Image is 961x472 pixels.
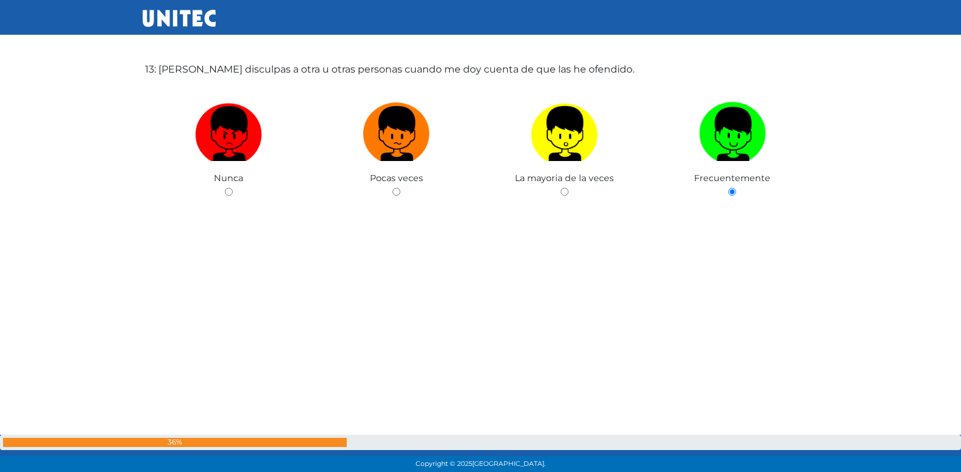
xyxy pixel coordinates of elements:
div: 36% [3,438,347,447]
span: Pocas veces [370,173,423,184]
span: [GEOGRAPHIC_DATA]. [472,460,545,468]
img: UNITEC [143,10,216,27]
img: Frecuentemente [699,98,766,162]
label: 13: [PERSON_NAME] disculpas a otra u otras personas cuando me doy cuenta de que las he ofendido. [145,62,634,77]
span: La mayoria de la veces [515,173,614,184]
img: Pocas veces [363,98,430,162]
span: Nunca [214,173,243,184]
span: Frecuentemente [694,173,770,184]
img: La mayoria de la veces [531,98,598,162]
img: Nunca [195,98,262,162]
